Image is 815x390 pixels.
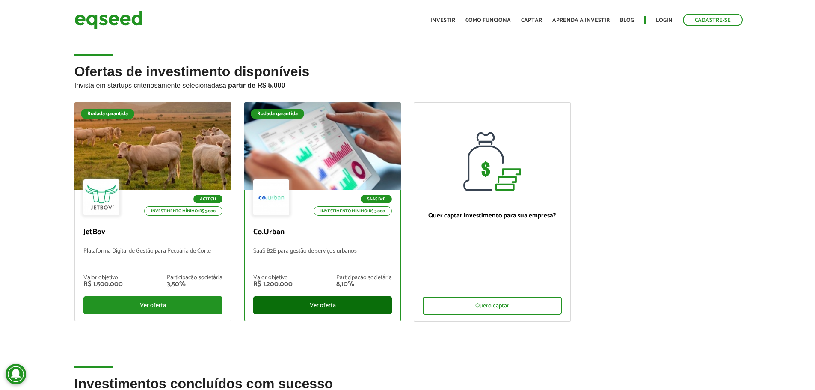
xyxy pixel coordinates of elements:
a: Cadastre-se [683,14,743,26]
div: Participação societária [167,275,222,281]
a: Investir [430,18,455,23]
p: JetBov [83,228,222,237]
div: Participação societária [336,275,392,281]
a: Rodada garantida SaaS B2B Investimento mínimo: R$ 5.000 Co.Urban SaaS B2B para gestão de serviços... [244,102,401,321]
p: Agtech [193,195,222,203]
p: Plataforma Digital de Gestão para Pecuária de Corte [83,248,222,266]
div: R$ 1.500.000 [83,281,123,288]
img: EqSeed [74,9,143,31]
div: Valor objetivo [253,275,293,281]
div: R$ 1.200.000 [253,281,293,288]
h2: Ofertas de investimento disponíveis [74,64,741,102]
p: SaaS B2B para gestão de serviços urbanos [253,248,392,266]
strong: a partir de R$ 5.000 [222,82,285,89]
a: Quer captar investimento para sua empresa? Quero captar [414,102,571,322]
div: Ver oferta [253,296,392,314]
p: Invista em startups criteriosamente selecionadas [74,79,741,89]
div: Quero captar [423,297,562,315]
div: Ver oferta [83,296,222,314]
p: Investimento mínimo: R$ 5.000 [314,206,392,216]
a: Como funciona [465,18,511,23]
div: Valor objetivo [83,275,123,281]
a: Blog [620,18,634,23]
p: Investimento mínimo: R$ 5.000 [144,206,222,216]
div: 3,50% [167,281,222,288]
p: Co.Urban [253,228,392,237]
a: Rodada garantida Agtech Investimento mínimo: R$ 5.000 JetBov Plataforma Digital de Gestão para Pe... [74,102,231,321]
a: Login [656,18,673,23]
p: Quer captar investimento para sua empresa? [423,212,562,220]
a: Aprenda a investir [552,18,610,23]
p: SaaS B2B [361,195,392,203]
div: 8,10% [336,281,392,288]
div: Rodada garantida [251,109,304,119]
a: Captar [521,18,542,23]
div: Rodada garantida [81,109,134,119]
